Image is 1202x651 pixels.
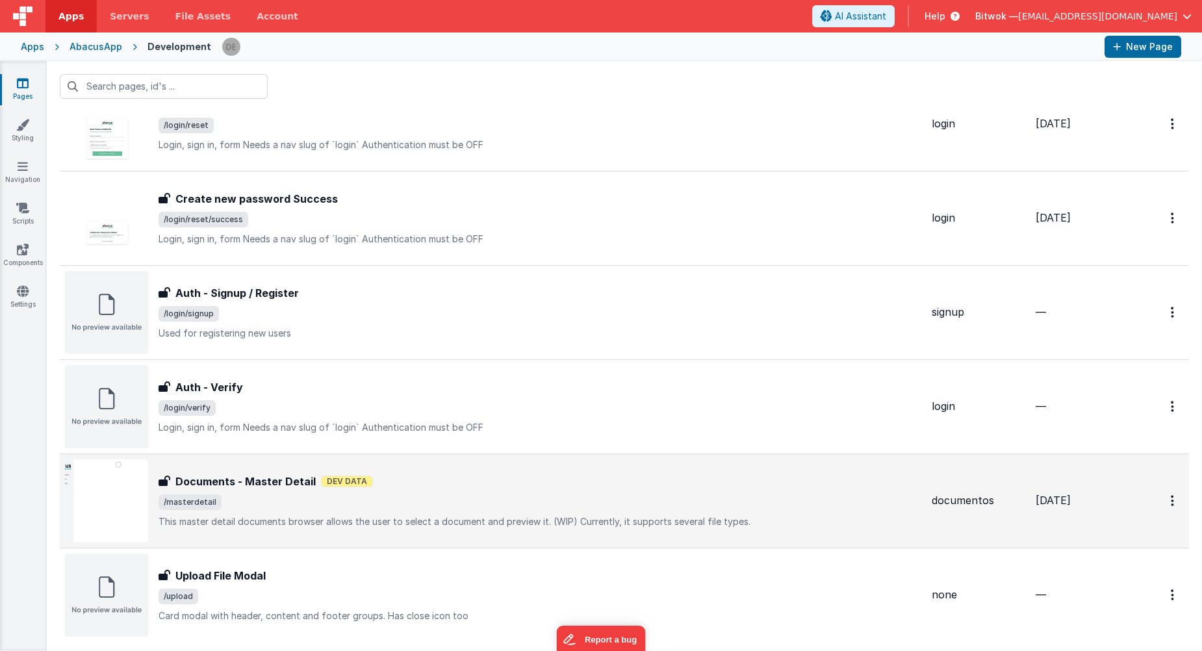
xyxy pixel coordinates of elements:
[1105,36,1181,58] button: New Page
[222,38,240,56] img: e7fe25dfebe04b7fa32e5015350e2f18
[175,568,266,583] h3: Upload File Modal
[1163,299,1184,325] button: Options
[159,327,921,340] p: Used for registering new users
[932,116,1025,131] div: login
[1036,494,1071,507] span: [DATE]
[925,10,945,23] span: Help
[1163,487,1184,514] button: Options
[159,212,248,227] span: /login/reset/success
[1018,10,1177,23] span: [EMAIL_ADDRESS][DOMAIN_NAME]
[159,589,198,604] span: /upload
[175,474,316,489] h3: Documents - Master Detail
[1036,305,1046,318] span: —
[1163,581,1184,608] button: Options
[932,399,1025,414] div: login
[1163,110,1184,137] button: Options
[159,233,921,246] p: Login, sign in, form Needs a nav slug of `login` Authentication must be OFF
[975,10,1018,23] span: Bitwok —
[159,609,921,622] p: Card modal with header, content and footer groups. Has close icon too
[159,515,921,528] p: This master detail documents browser allows the user to select a document and preview it. (WIP) C...
[321,476,373,487] span: Dev Data
[932,211,1025,225] div: login
[1036,400,1046,413] span: —
[932,493,1025,508] div: documentos
[147,40,211,53] div: Development
[1036,588,1046,601] span: —
[175,191,338,207] h3: Create new password Success
[159,138,921,151] p: Login, sign in, form Needs a nav slug of `login` Authentication must be OFF
[110,10,149,23] span: Servers
[1036,211,1071,224] span: [DATE]
[175,10,231,23] span: File Assets
[175,285,299,301] h3: Auth - Signup / Register
[159,400,216,416] span: /login/verify
[975,10,1192,23] button: Bitwok — [EMAIL_ADDRESS][DOMAIN_NAME]
[932,587,1025,602] div: none
[58,10,84,23] span: Apps
[159,118,214,133] span: /login/reset
[60,74,268,99] input: Search pages, id's ...
[159,421,921,434] p: Login, sign in, form Needs a nav slug of `login` Authentication must be OFF
[159,306,219,322] span: /login/signup
[932,305,1025,320] div: signup
[1163,205,1184,231] button: Options
[812,5,895,27] button: AI Assistant
[159,494,222,510] span: /masterdetail
[175,379,243,395] h3: Auth - Verify
[70,40,122,53] div: AbacusApp
[835,10,886,23] span: AI Assistant
[21,40,44,53] div: Apps
[1036,117,1071,130] span: [DATE]
[1163,393,1184,420] button: Options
